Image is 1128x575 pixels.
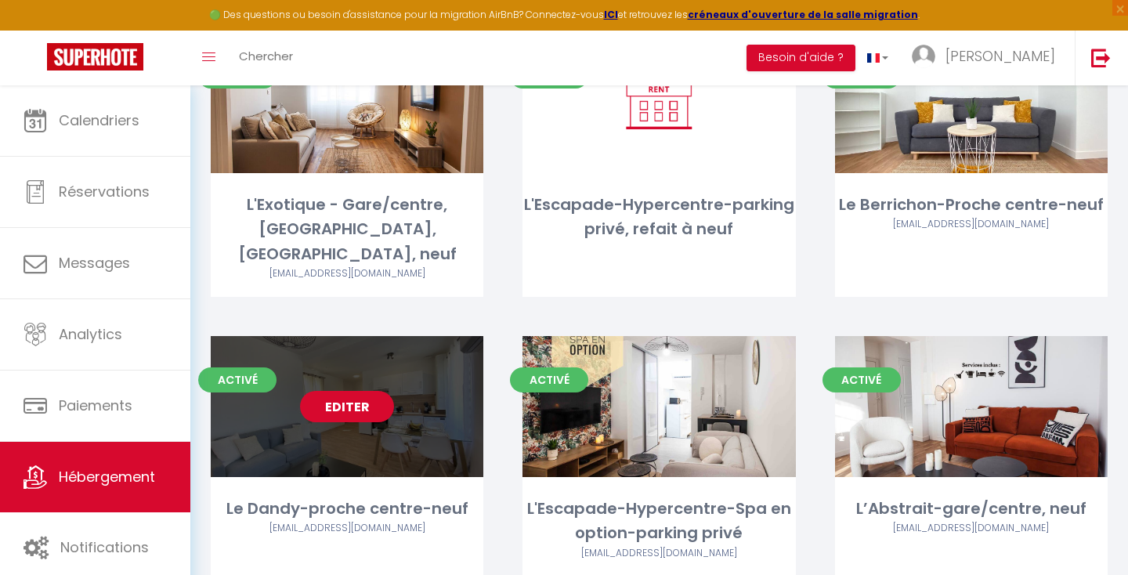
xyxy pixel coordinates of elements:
span: [PERSON_NAME] [945,46,1055,66]
button: Besoin d'aide ? [747,45,855,71]
span: Calendriers [59,110,139,130]
a: ICI [604,8,618,21]
span: Messages [59,253,130,273]
span: Hébergement [59,467,155,486]
button: Ouvrir le widget de chat LiveChat [13,6,60,53]
span: Chercher [239,48,293,64]
span: Activé [822,367,901,392]
img: Super Booking [47,43,143,71]
div: Airbnb [835,521,1108,536]
a: Editer [300,391,394,422]
span: Activé [198,367,277,392]
div: Le Dandy-proche centre-neuf [211,497,483,521]
div: Airbnb [211,266,483,281]
span: Paiements [59,396,132,415]
div: Le Berrichon-Proche centre-neuf [835,193,1108,217]
a: Chercher [227,31,305,85]
div: Airbnb [522,546,795,561]
div: Airbnb [211,521,483,536]
div: L'Escapade-Hypercentre-Spa en option-parking privé [522,497,795,546]
div: L'Exotique - Gare/centre, [GEOGRAPHIC_DATA], [GEOGRAPHIC_DATA], neuf [211,193,483,266]
div: L'Escapade-Hypercentre-parking privé, refait à neuf [522,193,795,242]
span: Réservations [59,182,150,201]
span: Notifications [60,537,149,557]
img: ... [912,45,935,68]
a: ... [PERSON_NAME] [900,31,1075,85]
img: logout [1091,48,1111,67]
span: Analytics [59,324,122,344]
div: L’Abstrait-gare/centre, neuf [835,497,1108,521]
a: créneaux d'ouverture de la salle migration [688,8,918,21]
div: Airbnb [835,217,1108,232]
span: Activé [510,367,588,392]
